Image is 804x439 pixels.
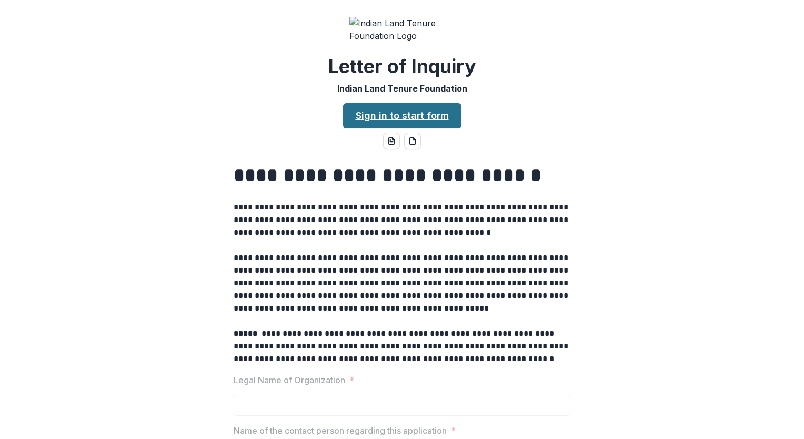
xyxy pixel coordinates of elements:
button: pdf-download [404,133,421,149]
p: Name of the contact person regarding this application [234,424,447,437]
button: word-download [383,133,400,149]
p: Legal Name of Organization [234,374,345,386]
a: Sign in to start form [343,103,461,128]
p: Indian Land Tenure Foundation [337,82,467,95]
img: Indian Land Tenure Foundation Logo [349,17,455,42]
h2: Letter of Inquiry [328,55,476,78]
